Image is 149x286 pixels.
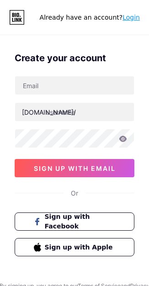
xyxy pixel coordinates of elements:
[45,243,116,252] span: Sign up with Apple
[15,51,134,65] div: Create your account
[71,188,78,198] div: Or
[15,103,134,121] input: username
[122,14,140,21] a: Login
[34,164,116,172] span: sign up with email
[15,212,134,231] button: Sign up with Facebook
[15,76,134,95] input: Email
[15,238,134,256] button: Sign up with Apple
[22,107,76,117] div: [DOMAIN_NAME]/
[40,13,140,22] div: Already have an account?
[45,212,116,231] span: Sign up with Facebook
[15,159,134,177] button: sign up with email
